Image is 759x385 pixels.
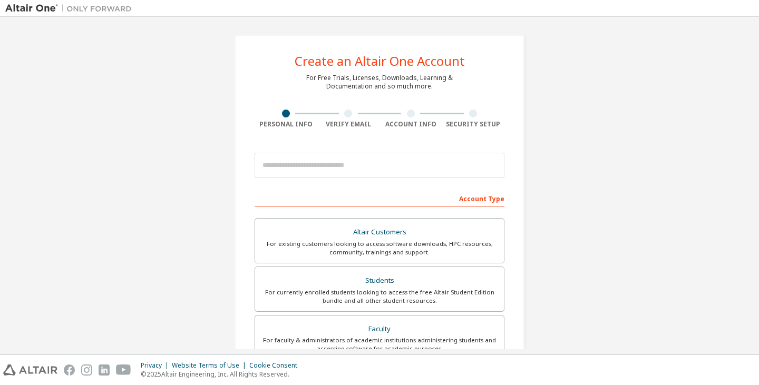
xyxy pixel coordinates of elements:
p: © 2025 Altair Engineering, Inc. All Rights Reserved. [141,370,304,379]
img: instagram.svg [81,364,92,376]
div: Account Info [379,120,442,129]
div: For Free Trials, Licenses, Downloads, Learning & Documentation and so much more. [306,74,453,91]
div: For currently enrolled students looking to access the free Altair Student Edition bundle and all ... [261,288,498,305]
div: Cookie Consent [249,361,304,370]
div: Verify Email [317,120,380,129]
div: Create an Altair One Account [295,55,465,67]
img: altair_logo.svg [3,364,57,376]
div: Account Type [255,190,504,206]
div: Students [261,273,498,288]
img: Altair One [5,3,137,14]
div: Security Setup [442,120,505,129]
img: facebook.svg [64,364,75,376]
div: Personal Info [255,120,317,129]
div: Altair Customers [261,225,498,240]
div: Privacy [141,361,172,370]
img: linkedin.svg [99,364,110,376]
img: youtube.svg [116,364,131,376]
div: Website Terms of Use [172,361,249,370]
div: For existing customers looking to access software downloads, HPC resources, community, trainings ... [261,240,498,256]
div: Faculty [261,322,498,337]
div: For faculty & administrators of academic institutions administering students and accessing softwa... [261,336,498,353]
